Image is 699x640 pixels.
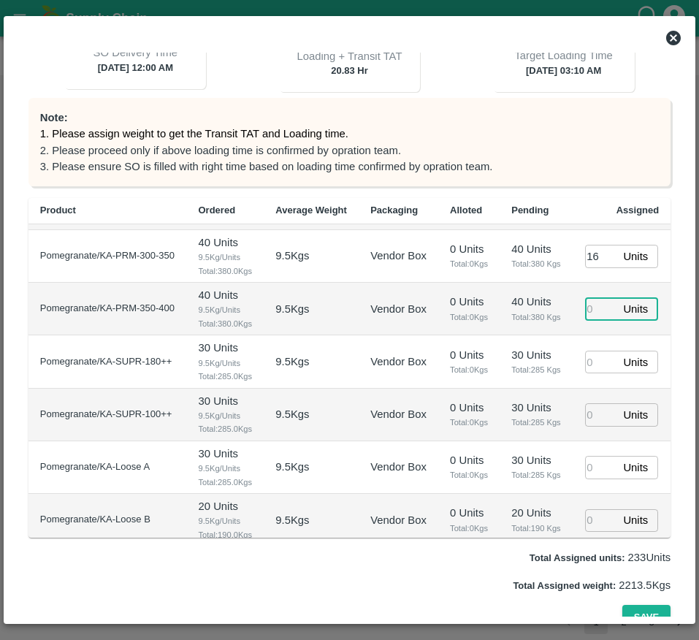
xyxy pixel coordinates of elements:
[199,514,253,527] span: 9.5 Kg/Units
[199,409,253,422] span: 9.5 Kg/Units
[585,351,617,373] input: 0
[623,460,648,476] p: Units
[511,400,561,416] p: 30 Units
[513,580,616,591] label: Total Assigned weight:
[450,311,488,324] span: Total: 0 Kgs
[511,416,561,429] span: Total: 285 Kgs
[511,205,549,216] b: Pending
[623,512,648,528] p: Units
[450,452,488,468] p: 0 Units
[450,241,488,257] p: 0 Units
[199,251,253,264] span: 9.5 Kg/Units
[275,512,309,528] p: 9.5 Kgs
[199,462,253,475] span: 9.5 Kg/Units
[28,441,187,494] td: Pomegranate/KA-Loose A
[275,354,309,370] p: 9.5 Kgs
[450,468,488,481] span: Total: 0 Kgs
[28,283,187,335] td: Pomegranate/KA-PRM-350-400
[511,294,561,310] p: 40 Units
[28,230,187,283] td: Pomegranate/KA-PRM-300-350
[370,512,427,528] p: Vendor Box
[585,298,617,321] input: 0
[199,446,253,462] p: 30 Units
[199,303,253,316] span: 9.5 Kg/Units
[297,48,402,64] p: Loading + Transit TAT
[199,393,253,409] p: 30 Units
[511,363,561,376] span: Total: 285 Kgs
[199,498,253,514] p: 20 Units
[511,452,561,468] p: 30 Units
[511,311,561,324] span: Total: 380 Kgs
[514,47,613,64] p: Target Loading Time
[93,45,177,61] p: SO Delivery Time
[450,363,488,376] span: Total: 0 Kgs
[511,505,561,521] p: 20 Units
[275,301,309,317] p: 9.5 Kgs
[28,335,187,388] td: Pomegranate/KA-SUPR-180++
[28,494,187,546] td: Pomegranate/KA-Loose B
[622,605,671,631] button: Save
[623,248,648,264] p: Units
[199,264,253,278] span: Total: 380.0 Kgs
[511,468,561,481] span: Total: 285 Kgs
[511,257,561,270] span: Total: 380 Kgs
[450,522,488,535] span: Total: 0 Kgs
[28,389,187,441] td: Pomegranate/KA-SUPR-100++
[40,126,659,142] p: 1. Please assign weight to get the Transit TAT and Loading time.
[450,400,488,416] p: 0 Units
[513,577,671,593] p: 2213.5 Kgs
[199,317,253,330] span: Total: 380.0 Kgs
[370,459,427,475] p: Vendor Box
[511,522,561,535] span: Total: 190 Kgs
[585,403,617,426] input: 0
[275,205,347,216] b: Average Weight
[199,528,253,541] span: Total: 190.0 Kgs
[370,205,418,216] b: Packaging
[530,549,671,565] p: 233 Units
[275,459,309,475] p: 9.5 Kgs
[450,416,488,429] span: Total: 0 Kgs
[585,456,617,479] input: 0
[450,347,488,363] p: 0 Units
[40,205,76,216] b: Product
[370,354,427,370] p: Vendor Box
[450,294,488,310] p: 0 Units
[275,248,309,264] p: 9.5 Kgs
[493,34,635,92] div: [DATE] 03:10 AM
[40,142,659,159] p: 2. Please proceed only if above loading time is confirmed by opration team.
[450,205,482,216] b: Alloted
[370,301,427,317] p: Vendor Box
[40,112,68,123] b: Note:
[199,357,253,370] span: 9.5 Kg/Units
[199,205,236,216] b: Ordered
[275,406,309,422] p: 9.5 Kgs
[585,509,617,532] input: 0
[511,347,561,363] p: 30 Units
[530,552,625,563] label: Total Assigned units:
[623,354,648,370] p: Units
[370,406,427,422] p: Vendor Box
[585,245,617,267] input: 0
[199,476,253,489] span: Total: 285.0 Kgs
[199,340,253,356] p: 30 Units
[199,235,253,251] p: 40 Units
[40,159,659,175] p: 3. Please ensure SO is filled with right time based on loading time confirmed by opration team.
[623,407,648,423] p: Units
[450,257,488,270] span: Total: 0 Kgs
[199,287,253,303] p: 40 Units
[623,301,648,317] p: Units
[279,34,421,92] div: 20.83 Hr
[616,205,660,216] b: Assigned
[511,241,561,257] p: 40 Units
[64,31,206,89] div: [DATE] 12:00 AM
[370,248,427,264] p: Vendor Box
[199,370,253,383] span: Total: 285.0 Kgs
[199,422,253,435] span: Total: 285.0 Kgs
[450,505,488,521] p: 0 Units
